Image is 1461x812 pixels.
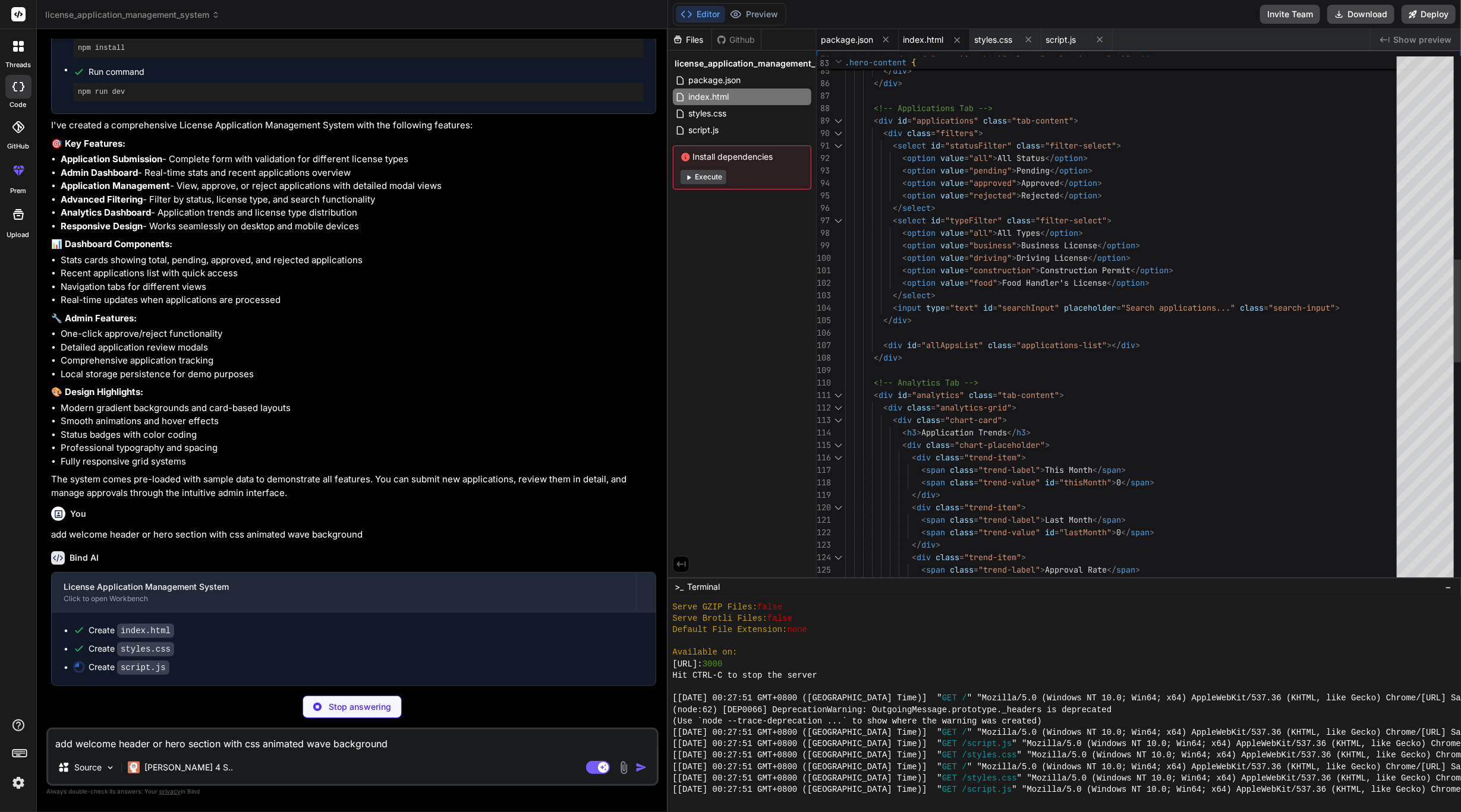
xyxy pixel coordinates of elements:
[931,290,936,301] span: >
[1097,190,1102,201] span: >
[1016,165,1050,176] span: Pending
[1135,340,1140,350] span: >
[940,190,964,201] span: value
[879,390,893,400] span: div
[61,166,656,180] li: - Real-time stats and recent applications overview
[883,352,898,363] span: div
[1240,302,1264,313] span: class
[64,594,624,604] div: Click to open Workbench
[931,128,936,138] span: =
[675,58,846,69] span: license_application_management_system
[902,178,907,188] span: <
[61,220,656,233] li: - Works seamlessly on desktop and mobile devices
[964,190,969,201] span: =
[1059,178,1069,188] span: </
[817,239,830,252] div: 99
[902,190,907,201] span: <
[1078,228,1083,238] span: >
[907,240,936,251] span: option
[1073,115,1078,126] span: >
[902,165,907,176] span: <
[712,34,761,46] div: Github
[817,102,830,115] div: 88
[61,293,656,307] li: Real-time updates when applications are processed
[888,128,902,138] span: div
[8,773,29,793] img: settings
[1135,240,1140,251] span: >
[940,415,945,425] span: =
[950,302,978,313] span: "text"
[1021,178,1059,188] span: Approved
[993,153,997,163] span: >
[61,153,656,166] li: - Complete form with validation for different license types
[1012,165,1016,176] span: >
[945,215,1002,226] span: "typeFilter"
[1016,240,1021,251] span: >
[1107,240,1135,251] span: option
[61,254,656,267] li: Stats cards showing total, pending, approved, and rejected applications
[1045,140,1116,151] span: "filter-select"
[931,140,940,151] span: id
[1083,153,1088,163] span: >
[1021,240,1097,251] span: Business License
[964,252,969,263] span: =
[907,315,912,326] span: >
[969,252,1012,263] span: "driving"
[1140,265,1169,276] span: option
[1116,140,1121,151] span: >
[1035,265,1040,276] span: >
[5,60,31,70] label: threads
[997,277,1002,288] span: >
[893,65,907,76] span: div
[1402,5,1456,24] button: Deploy
[907,153,936,163] span: option
[676,6,725,23] button: Editor
[874,352,883,363] span: </
[1443,577,1454,596] button: −
[821,34,874,46] span: package.json
[817,364,830,377] div: 109
[1002,277,1107,288] span: Food Handler's License
[817,152,830,165] div: 92
[888,402,902,413] span: div
[61,206,656,220] li: - Application trends and license type distribution
[89,66,644,78] span: Run command
[912,57,917,68] span: {
[7,230,30,240] label: Upload
[1007,215,1031,226] span: class
[1107,215,1112,226] span: >
[817,214,830,227] div: 97
[898,215,926,226] span: select
[936,402,1012,413] span: "analytics-grid"
[921,427,1007,438] span: Application Trends
[1088,252,1097,263] span: </
[61,180,170,191] strong: Application Management
[817,90,830,102] div: 87
[1445,581,1451,593] span: −
[61,267,656,280] li: Recent applications list with quick access
[831,140,846,152] div: Click to collapse the range.
[902,228,907,238] span: <
[61,194,143,205] strong: Advanced Filtering
[688,123,720,137] span: script.js
[1012,340,1016,350] span: =
[940,140,945,151] span: =
[61,167,138,178] strong: Admin Dashboard
[902,153,907,163] span: <
[61,368,656,381] li: Local storage persistence for demo purposes
[964,178,969,188] span: =
[893,140,898,151] span: <
[997,228,1040,238] span: All Types
[997,390,1059,400] span: "tab-content"
[1045,153,1054,163] span: </
[105,763,115,773] img: Pick Models
[945,302,950,313] span: =
[817,426,830,439] div: 114
[1097,252,1126,263] span: option
[945,140,1012,151] span: "statusFilter"
[831,127,846,140] div: Click to collapse the range.
[831,414,846,426] div: Click to collapse the range.
[945,415,1002,425] span: "chart-card"
[940,265,964,276] span: value
[1021,190,1059,201] span: Rejected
